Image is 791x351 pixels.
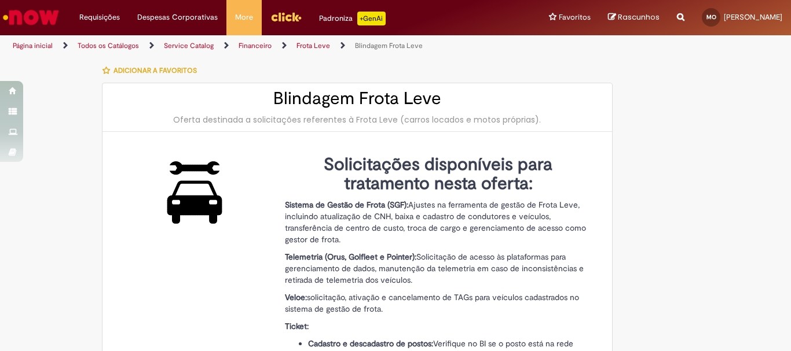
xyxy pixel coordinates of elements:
img: click_logo_yellow_360x200.png [270,8,302,25]
a: Blindagem Frota Leve [355,41,423,50]
a: Financeiro [239,41,272,50]
ul: Trilhas de página [9,35,519,57]
span: Favoritos [559,12,591,23]
strong: Sistema de Gestão de Frota (SGF): [285,199,408,210]
div: Oferta destinada a solicitações referentes à Frota Leve (carros locados e motos próprias). [114,114,600,125]
span: [PERSON_NAME] [724,12,782,22]
span: Requisições [79,12,120,23]
strong: Telemetria (Orus, Golfleet e Pointer): [285,252,416,262]
strong: Solicitações disponíveis para tratamento nesta oferta: [324,153,552,195]
a: Frota Leve [296,41,330,50]
p: Ajustes na ferramenta de gestão de Frota Leve, incluindo atualização de CNH, baixa e cadastro de ... [285,199,592,245]
a: Página inicial [13,41,53,50]
h2: Blindagem Frota Leve [114,89,600,108]
p: +GenAi [357,12,386,25]
strong: Veloe: [285,292,307,302]
a: Rascunhos [608,12,660,23]
span: Adicionar a Favoritos [113,66,197,75]
span: More [235,12,253,23]
a: Service Catalog [164,41,214,50]
span: Despesas Corporativas [137,12,218,23]
span: MO [706,13,716,21]
p: solicitação, ativação e cancelamento de TAGs para veículos cadastrados no sistema de gestão de fr... [285,291,592,315]
button: Adicionar a Favoritos [102,58,203,83]
strong: Cadastro e descadastro de postos: [308,338,433,349]
span: Rascunhos [618,12,660,23]
img: ServiceNow [1,6,61,29]
strong: Ticket: [285,321,309,331]
a: Todos os Catálogos [78,41,139,50]
img: Blindagem Frota Leve [156,155,234,230]
p: Solicitação de acesso às plataformas para gerenciamento de dados, manutenção da telemetria em cas... [285,251,592,286]
div: Padroniza [319,12,386,25]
